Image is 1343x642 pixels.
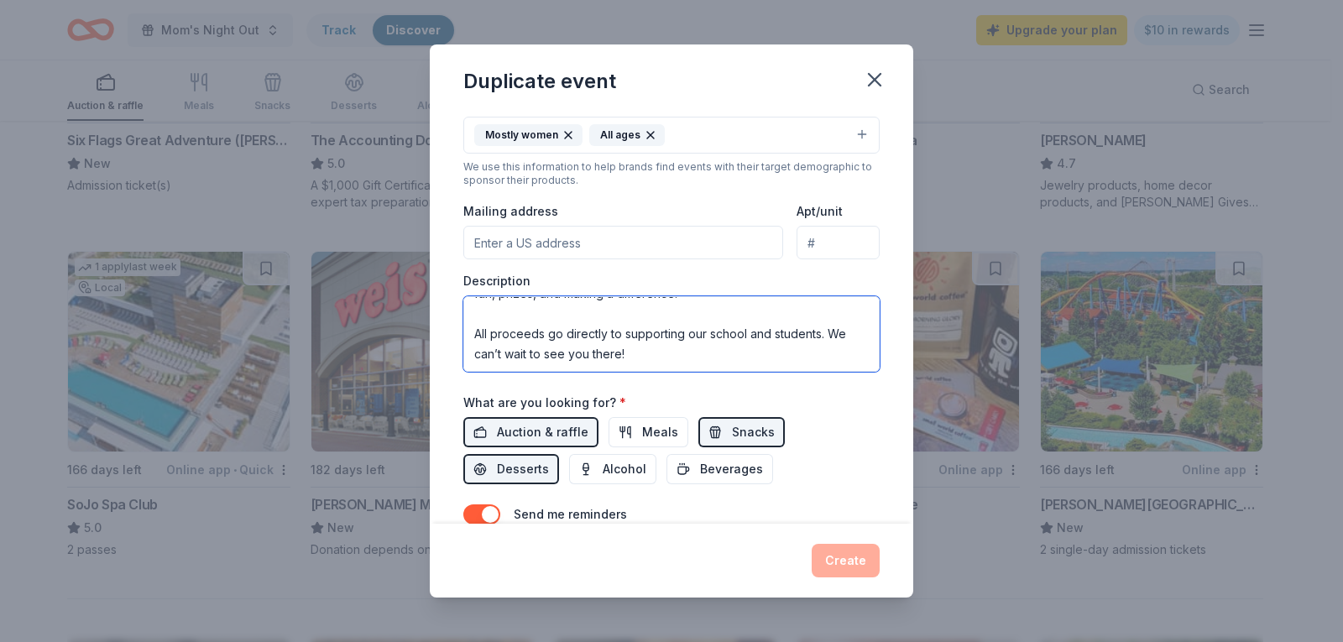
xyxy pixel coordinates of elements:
button: Auction & raffle [463,417,598,447]
span: Snacks [732,422,775,442]
span: Beverages [700,459,763,479]
label: Mailing address [463,203,558,220]
span: Meals [642,422,678,442]
div: Duplicate event [463,68,616,95]
div: We use this information to help brands find events with their target demographic to sponsor their... [463,160,880,187]
button: Beverages [666,454,773,484]
button: Mostly womenAll ages [463,117,880,154]
label: Apt/unit [797,203,843,220]
input: Enter a US address [463,226,783,259]
span: Desserts [497,459,549,479]
div: All ages [589,124,665,146]
label: What are you looking for? [463,394,626,411]
input: # [797,226,880,259]
button: Snacks [698,417,785,447]
div: Mostly women [474,124,583,146]
span: Alcohol [603,459,646,479]
button: Meals [609,417,688,447]
textarea: Join us for a fun-filled evening designed especially for moms! Our PTO is excited to host Mom’s N... [463,296,880,372]
button: Alcohol [569,454,656,484]
label: Description [463,273,530,290]
button: Desserts [463,454,559,484]
label: Send me reminders [514,507,627,521]
span: Auction & raffle [497,422,588,442]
